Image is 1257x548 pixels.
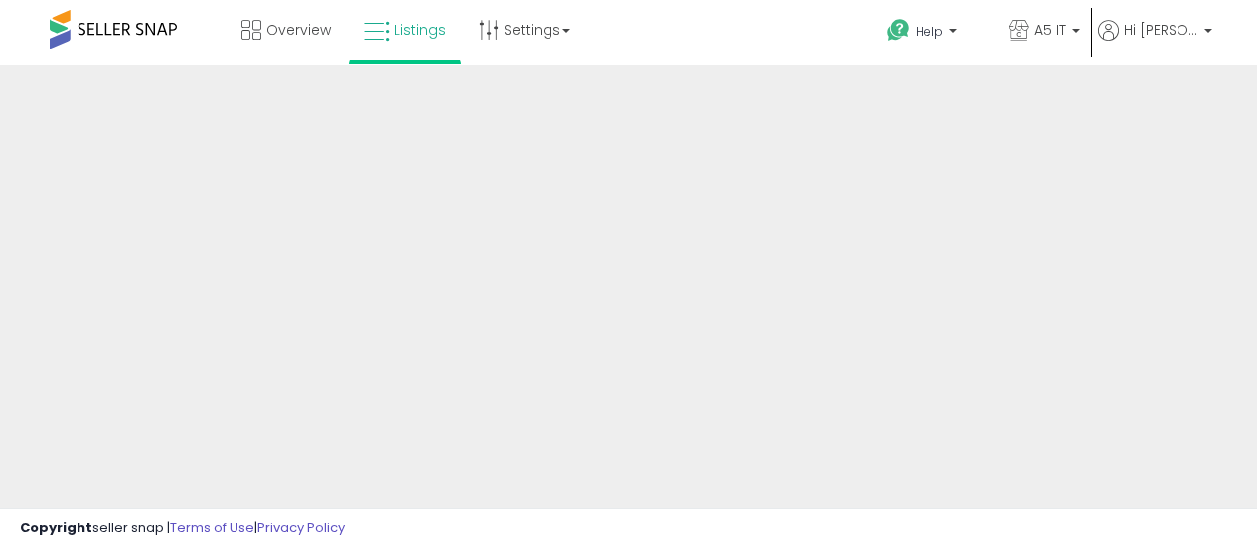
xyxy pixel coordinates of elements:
[1098,20,1212,65] a: Hi [PERSON_NAME]
[257,518,345,537] a: Privacy Policy
[266,20,331,40] span: Overview
[871,3,991,65] a: Help
[20,518,92,537] strong: Copyright
[170,518,254,537] a: Terms of Use
[20,519,345,538] div: seller snap | |
[1034,20,1066,40] span: A5 IT
[916,23,943,40] span: Help
[394,20,446,40] span: Listings
[886,18,911,43] i: Get Help
[1124,20,1198,40] span: Hi [PERSON_NAME]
